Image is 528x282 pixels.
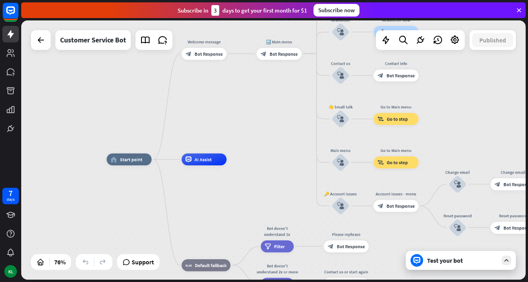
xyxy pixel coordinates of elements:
[440,212,476,218] div: Reset password
[337,115,344,123] i: block_user_input
[177,39,231,45] div: Welcome message
[269,51,298,57] span: Bot Response
[378,29,384,35] i: builder_tree
[369,60,423,66] div: Contact info
[369,147,423,153] div: Go to Main menu
[132,256,154,268] span: Support
[313,4,359,16] div: Subscribe now
[185,51,191,57] i: block_bot_response
[440,169,476,175] div: Change email
[495,181,500,187] i: block_bot_response
[337,159,344,166] i: block_user_input
[323,147,359,153] div: Main menu
[274,244,284,249] span: Filter
[260,51,266,57] i: block_bot_response
[337,72,344,79] i: block_user_input
[387,72,415,78] span: Bot Response
[495,225,500,231] i: block_bot_response
[472,33,513,47] button: Published
[256,225,298,238] div: Bot doesn't understand 1x
[195,262,227,268] span: Default fallback
[178,5,307,16] div: Subscribe in days to get your first month for $1
[323,191,359,197] div: 🔑 Account issues
[378,159,384,165] i: block_goto
[52,256,68,268] div: 76%
[454,181,461,188] i: block_user_input
[378,72,383,78] i: block_bot_response
[323,60,359,66] div: Contact us
[387,159,407,165] span: Go to step
[9,190,13,197] div: 7
[323,17,359,23] div: Newsletter
[328,244,334,249] i: block_bot_response
[194,51,223,57] span: Bot Response
[369,191,423,197] div: Account issues - menu
[378,203,383,209] i: block_bot_response
[252,39,306,45] div: 🔙 Main menu
[4,265,17,278] div: KL
[387,116,407,122] span: Go to step
[319,231,373,237] div: Please rephrase
[369,17,423,23] div: Newsletter flow
[2,188,19,204] a: 7 days
[110,156,117,162] i: home_2
[120,156,142,162] span: Start point
[256,263,298,275] div: Bot doesn't understand 2x or more
[211,5,219,16] div: 3
[378,116,384,122] i: block_goto
[323,104,359,110] div: 👋 Small talk
[337,28,344,35] i: block_user_input
[387,29,396,35] span: Flow
[337,202,344,209] i: block_user_input
[427,256,498,264] div: Test your bot
[60,30,126,50] div: Customer Service Bot
[319,269,373,275] div: Contact us or start again
[387,203,415,209] span: Bot Response
[194,156,212,162] span: AI Assist
[6,3,30,27] button: Open LiveChat chat widget
[7,197,15,202] div: days
[337,244,365,249] span: Bot Response
[454,224,461,231] i: block_user_input
[369,104,423,110] div: Go to Main menu
[265,244,271,249] i: filter
[185,262,192,268] i: block_fallback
